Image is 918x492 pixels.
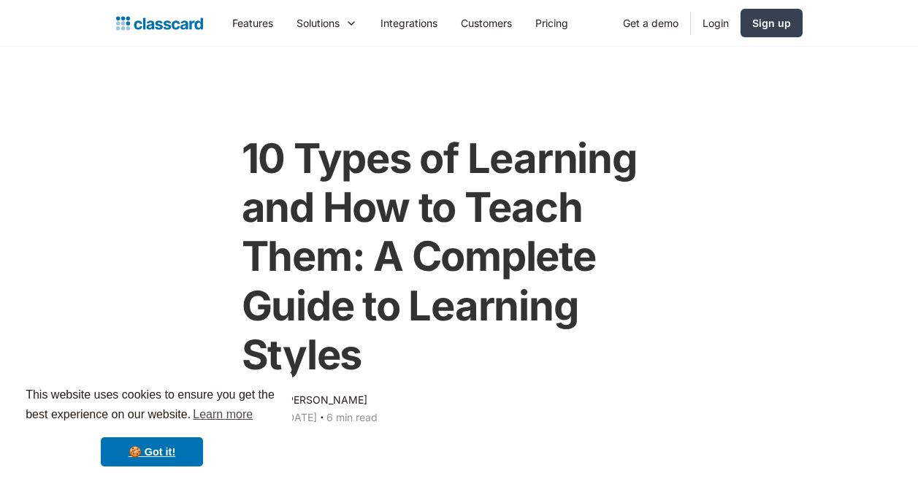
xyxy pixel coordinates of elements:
[285,7,369,39] div: Solutions
[221,7,285,39] a: Features
[524,7,580,39] a: Pricing
[369,7,449,39] a: Integrations
[12,372,292,480] div: cookieconsent
[691,7,741,39] a: Login
[283,409,317,426] div: [DATE]
[242,134,677,380] h1: 10 Types of Learning and How to Teach Them: A Complete Guide to Learning Styles
[283,391,367,409] div: [PERSON_NAME]
[297,15,340,31] div: Solutions
[191,404,255,426] a: learn more about cookies
[752,15,791,31] div: Sign up
[449,7,524,39] a: Customers
[101,437,203,466] a: dismiss cookie message
[26,386,278,426] span: This website uses cookies to ensure you get the best experience on our website.
[116,13,203,34] a: home
[741,9,803,37] a: Sign up
[611,7,690,39] a: Get a demo
[317,409,326,429] div: ‧
[326,409,378,426] div: 6 min read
